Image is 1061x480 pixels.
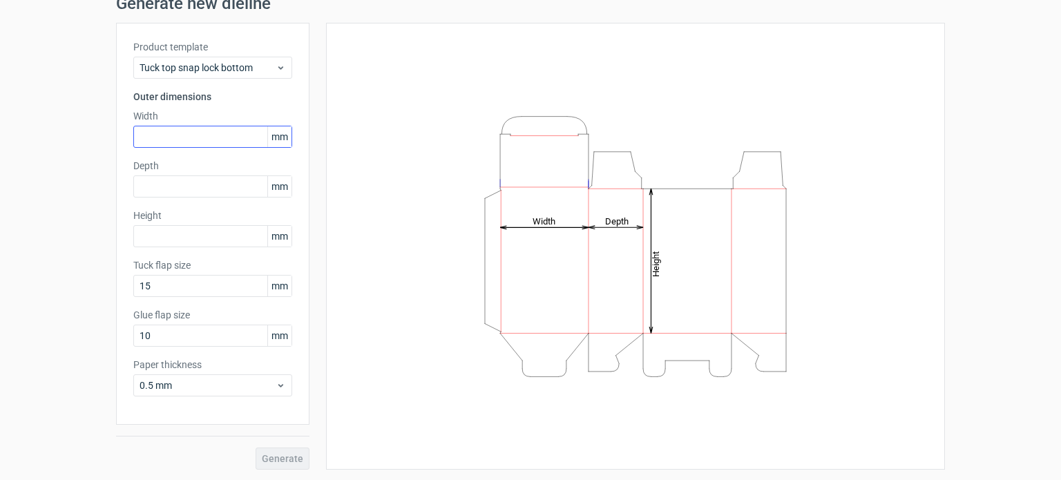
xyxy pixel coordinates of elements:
[651,251,661,276] tspan: Height
[267,276,291,296] span: mm
[133,308,292,322] label: Glue flap size
[605,215,629,226] tspan: Depth
[133,109,292,123] label: Width
[533,215,555,226] tspan: Width
[267,176,291,197] span: mm
[133,258,292,272] label: Tuck flap size
[133,209,292,222] label: Height
[140,378,276,392] span: 0.5 mm
[267,126,291,147] span: mm
[133,358,292,372] label: Paper thickness
[133,159,292,173] label: Depth
[140,61,276,75] span: Tuck top snap lock bottom
[133,90,292,104] h3: Outer dimensions
[267,325,291,346] span: mm
[133,40,292,54] label: Product template
[267,226,291,247] span: mm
